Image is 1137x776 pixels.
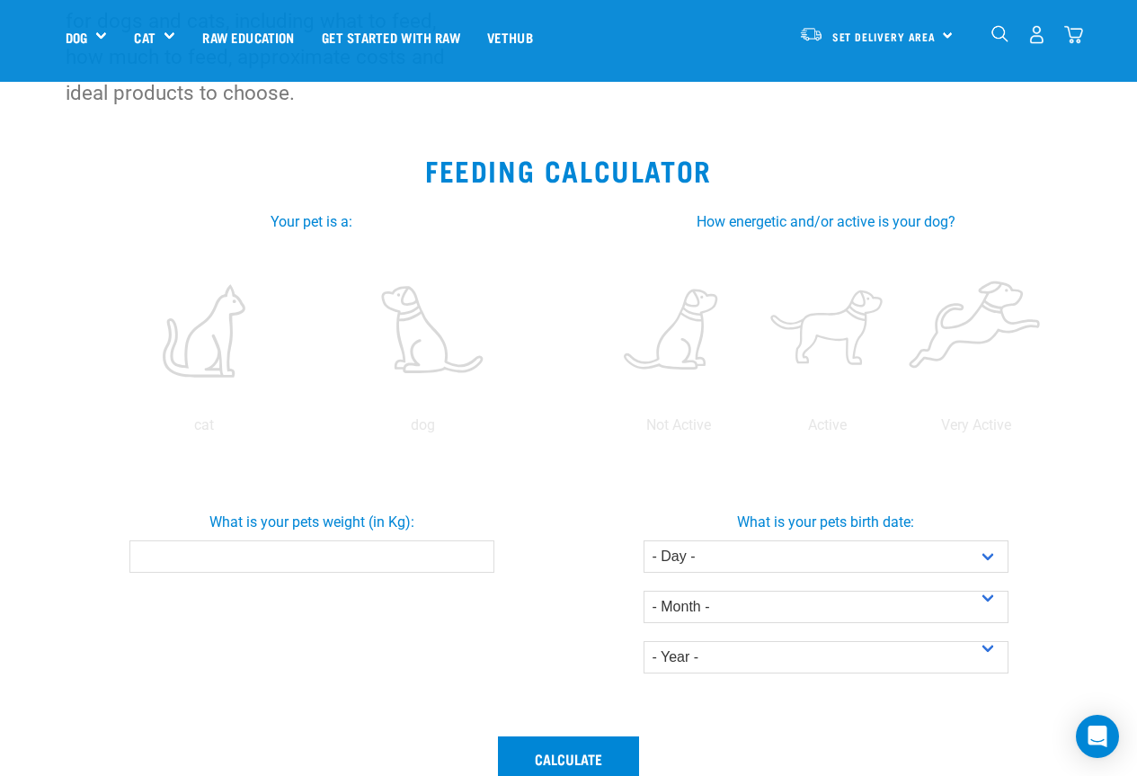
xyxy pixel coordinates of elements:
[832,33,937,40] span: Set Delivery Area
[565,512,1087,533] label: What is your pets birth date:
[1027,25,1046,44] img: user.png
[905,415,1046,436] p: Very Active
[991,25,1008,42] img: home-icon-1@2x.png
[608,415,750,436] p: Not Active
[76,211,547,233] label: Your pet is a:
[474,1,546,73] a: Vethub
[317,415,529,436] p: dog
[66,27,87,48] a: Dog
[134,27,155,48] a: Cat
[1064,25,1083,44] img: home-icon@2x.png
[799,26,823,42] img: van-moving.png
[591,211,1061,233] label: How energetic and/or active is your dog?
[98,415,310,436] p: cat
[22,154,1115,186] h2: Feeding Calculator
[1076,715,1119,758] div: Open Intercom Messenger
[51,512,573,533] label: What is your pets weight (in Kg):
[308,1,474,73] a: Get started with Raw
[757,415,898,436] p: Active
[189,1,307,73] a: Raw Education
